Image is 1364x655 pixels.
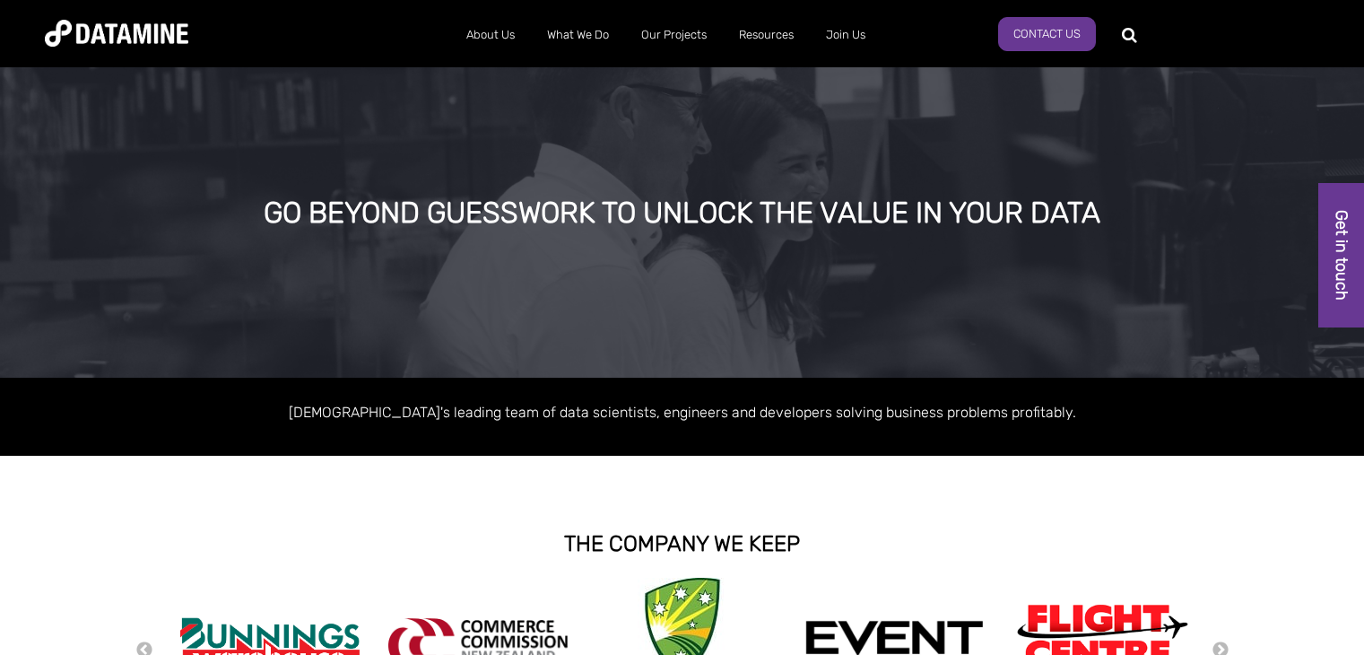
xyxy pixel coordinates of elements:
strong: THE COMPANY WE KEEP [564,531,800,556]
p: [DEMOGRAPHIC_DATA]'s leading team of data scientists, engineers and developers solving business p... [171,400,1194,424]
a: Resources [723,12,810,58]
a: Join Us [810,12,882,58]
div: GO BEYOND GUESSWORK TO UNLOCK THE VALUE IN YOUR DATA [160,197,1205,230]
img: Datamine [45,20,188,47]
a: Contact Us [998,17,1096,51]
a: What We Do [531,12,625,58]
a: About Us [450,12,531,58]
a: Get in touch [1318,183,1364,327]
a: Our Projects [625,12,723,58]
